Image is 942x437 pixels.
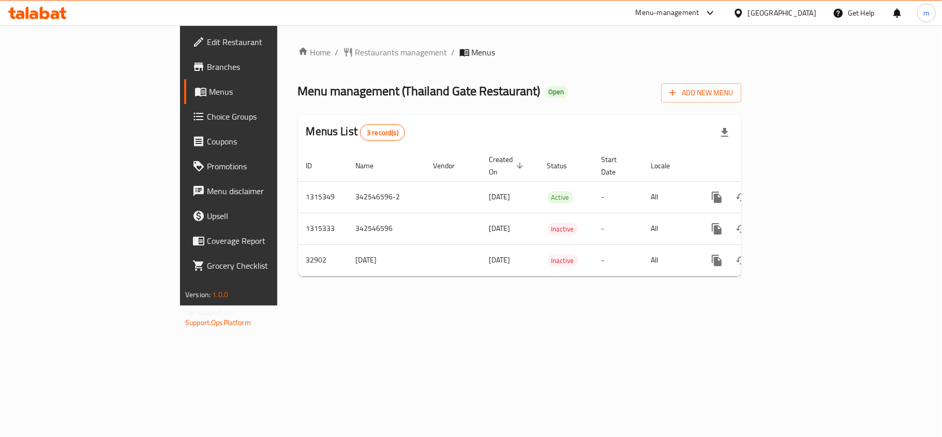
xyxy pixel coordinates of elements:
[348,244,425,276] td: [DATE]
[207,160,329,172] span: Promotions
[923,7,930,19] span: m
[696,150,812,182] th: Actions
[636,7,699,19] div: Menu-management
[209,85,329,98] span: Menus
[452,46,455,59] li: /
[547,223,578,235] span: Inactive
[207,235,329,247] span: Coverage Report
[306,124,405,141] h2: Menus List
[547,254,578,267] div: Inactive
[433,159,469,172] span: Vendor
[306,159,326,172] span: ID
[669,86,733,99] span: Add New Menu
[360,124,405,141] div: Total records count
[489,153,527,178] span: Created On
[472,46,496,59] span: Menus
[705,185,729,210] button: more
[651,159,684,172] span: Locale
[643,213,696,244] td: All
[298,79,541,103] span: Menu management ( Thailand Gate Restaurant )
[348,181,425,213] td: 342546596-2
[207,61,329,73] span: Branches
[184,253,337,278] a: Grocery Checklist
[361,128,405,138] span: 3 record(s)
[207,259,329,272] span: Grocery Checklist
[489,222,511,235] span: [DATE]
[547,255,578,267] span: Inactive
[602,153,631,178] span: Start Date
[547,192,574,203] span: Active
[185,305,233,319] span: Get support on:
[348,213,425,244] td: 342546596
[184,54,337,79] a: Branches
[184,79,337,104] a: Menus
[593,181,643,213] td: -
[185,288,211,301] span: Version:
[207,185,329,197] span: Menu disclaimer
[298,150,812,276] table: enhanced table
[355,46,447,59] span: Restaurants management
[356,159,387,172] span: Name
[343,46,447,59] a: Restaurants management
[207,36,329,48] span: Edit Restaurant
[184,104,337,129] a: Choice Groups
[545,86,569,98] div: Open
[184,30,337,54] a: Edit Restaurant
[748,7,816,19] div: [GEOGRAPHIC_DATA]
[593,213,643,244] td: -
[545,88,569,96] span: Open
[184,203,337,228] a: Upsell
[184,154,337,179] a: Promotions
[185,316,251,329] a: Support.OpsPlatform
[489,253,511,267] span: [DATE]
[547,223,578,235] div: Inactive
[705,216,729,241] button: more
[705,248,729,273] button: more
[643,181,696,213] td: All
[184,228,337,253] a: Coverage Report
[729,185,754,210] button: Change Status
[729,216,754,241] button: Change Status
[298,46,741,59] nav: breadcrumb
[643,244,696,276] td: All
[207,110,329,123] span: Choice Groups
[207,135,329,148] span: Coupons
[712,120,737,145] div: Export file
[547,159,581,172] span: Status
[661,83,741,103] button: Add New Menu
[489,190,511,203] span: [DATE]
[184,129,337,154] a: Coupons
[212,288,228,301] span: 1.0.0
[184,179,337,203] a: Menu disclaimer
[729,248,754,273] button: Change Status
[593,244,643,276] td: -
[207,210,329,222] span: Upsell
